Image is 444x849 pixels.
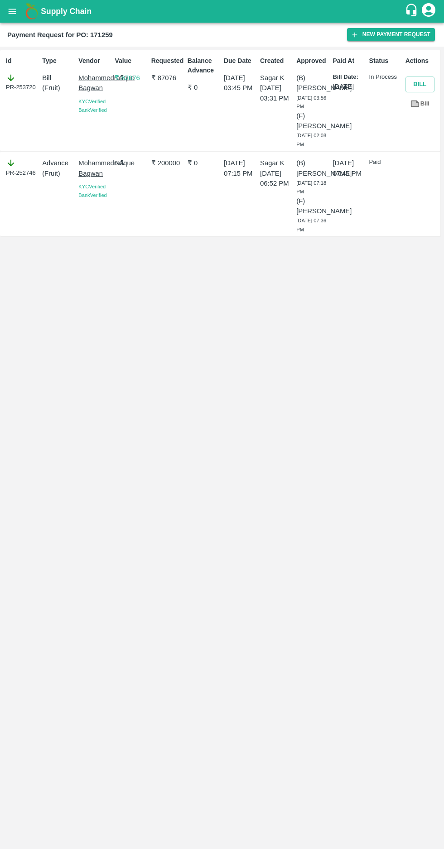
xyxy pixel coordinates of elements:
p: [DATE] 03:31 PM [260,83,293,103]
div: account of current user [420,2,437,21]
p: Actions [405,56,438,66]
span: [DATE] 07:36 PM [296,218,326,232]
b: Supply Chain [41,7,92,16]
p: Approved [296,56,329,66]
button: open drawer [2,1,23,22]
p: ₹ 87076 [115,73,147,83]
div: PR-252746 [6,158,39,177]
button: Bill [405,77,434,92]
p: ( Fruit ) [42,168,75,178]
div: customer-support [405,3,420,19]
a: Bill [405,96,434,112]
p: Requested [151,56,184,66]
p: [DATE] 07:45 PM [333,158,365,178]
p: [DATE] 07:15 PM [224,158,256,178]
p: In Process [369,73,402,82]
p: Due Date [224,56,256,66]
p: ₹ 0 [188,82,220,92]
p: ( Fruit ) [42,83,75,93]
p: Created [260,56,293,66]
p: [DATE] 06:52 PM [260,168,293,189]
span: [DATE] 03:56 PM [296,95,326,110]
span: Bank Verified [78,192,106,198]
p: Balance Advance [188,56,220,75]
p: Status [369,56,402,66]
p: Vendor [78,56,111,66]
p: [DATE] [333,82,365,91]
span: KYC Verified [78,99,106,104]
p: Value [115,56,147,66]
p: Sagar K [260,158,293,168]
button: New Payment Request [347,28,435,41]
p: Id [6,56,39,66]
p: Paid At [333,56,365,66]
span: KYC Verified [78,184,106,189]
p: ₹ 0 [188,158,220,168]
b: Payment Request for PO: 171259 [7,31,113,38]
p: Bill Date: [333,73,365,82]
p: Bill [42,73,75,83]
span: [DATE] 07:18 PM [296,180,326,195]
p: Mohammedrafique Bagwan [78,158,111,178]
p: (B) [PERSON_NAME] [296,158,329,178]
span: [DATE] 02:08 PM [296,133,326,147]
p: Mohammedrafique Bagwan [78,73,111,93]
p: (B) [PERSON_NAME] [296,73,329,93]
p: NA [115,158,147,168]
p: Advance [42,158,75,168]
p: (F) [PERSON_NAME] [296,196,329,216]
img: logo [23,2,41,20]
p: Sagar K [260,73,293,83]
span: Bank Verified [78,107,106,113]
p: Paid [369,158,402,167]
p: ₹ 87076 [151,73,184,83]
p: ₹ 200000 [151,158,184,168]
p: (F) [PERSON_NAME] [296,111,329,131]
p: Type [42,56,75,66]
div: PR-253720 [6,73,39,92]
p: [DATE] 03:45 PM [224,73,256,93]
a: Supply Chain [41,5,405,18]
